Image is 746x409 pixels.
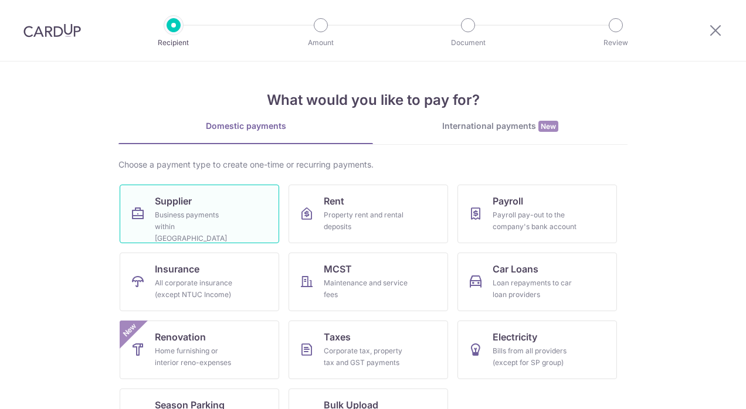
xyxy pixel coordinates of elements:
[23,23,81,38] img: CardUp
[493,262,538,276] span: Car Loans
[324,209,408,233] div: Property rent and rental deposits
[155,277,239,301] div: All corporate insurance (except NTUC Income)
[538,121,558,132] span: New
[324,194,344,208] span: Rent
[493,330,537,344] span: Electricity
[324,277,408,301] div: Maintenance and service fees
[155,209,239,244] div: Business payments within [GEOGRAPHIC_DATA]
[289,185,448,243] a: RentProperty rent and rental deposits
[670,374,734,403] iframe: Opens a widget where you can find more information
[457,185,617,243] a: PayrollPayroll pay-out to the company's bank account
[118,90,628,111] h4: What would you like to pay for?
[493,194,523,208] span: Payroll
[130,37,217,49] p: Recipient
[120,185,279,243] a: SupplierBusiness payments within [GEOGRAPHIC_DATA]
[425,37,511,49] p: Document
[324,330,351,344] span: Taxes
[324,345,408,369] div: Corporate tax, property tax and GST payments
[155,330,206,344] span: Renovation
[493,209,577,233] div: Payroll pay-out to the company's bank account
[373,120,628,132] div: International payments
[155,262,199,276] span: Insurance
[493,345,577,369] div: Bills from all providers (except for SP group)
[572,37,659,49] p: Review
[120,321,279,379] a: RenovationHome furnishing or interior reno-expensesNew
[118,120,373,132] div: Domestic payments
[493,277,577,301] div: Loan repayments to car loan providers
[289,321,448,379] a: TaxesCorporate tax, property tax and GST payments
[324,262,352,276] span: MCST
[155,194,192,208] span: Supplier
[155,345,239,369] div: Home furnishing or interior reno-expenses
[457,321,617,379] a: ElectricityBills from all providers (except for SP group)
[118,159,628,171] div: Choose a payment type to create one-time or recurring payments.
[457,253,617,311] a: Car LoansLoan repayments to car loan providers
[277,37,364,49] p: Amount
[120,253,279,311] a: InsuranceAll corporate insurance (except NTUC Income)
[120,321,140,340] span: New
[289,253,448,311] a: MCSTMaintenance and service fees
